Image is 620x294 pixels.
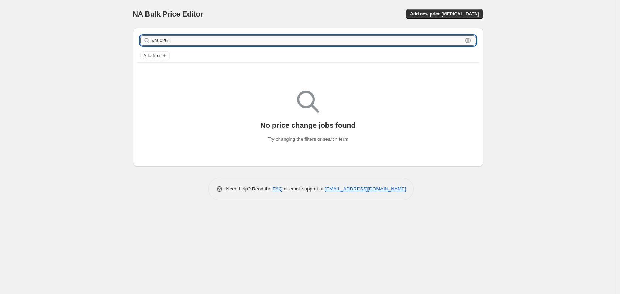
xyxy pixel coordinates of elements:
[268,136,348,143] p: Try changing the filters or search term
[406,9,483,19] button: Add new price [MEDICAL_DATA]
[464,37,472,44] button: Clear
[133,10,203,18] span: NA Bulk Price Editor
[297,91,319,113] img: Empty search results
[140,51,170,60] button: Add filter
[226,186,273,192] span: Need help? Read the
[273,186,282,192] a: FAQ
[260,121,355,130] p: No price change jobs found
[144,53,161,59] span: Add filter
[325,186,406,192] a: [EMAIL_ADDRESS][DOMAIN_NAME]
[282,186,325,192] span: or email support at
[410,11,479,17] span: Add new price [MEDICAL_DATA]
